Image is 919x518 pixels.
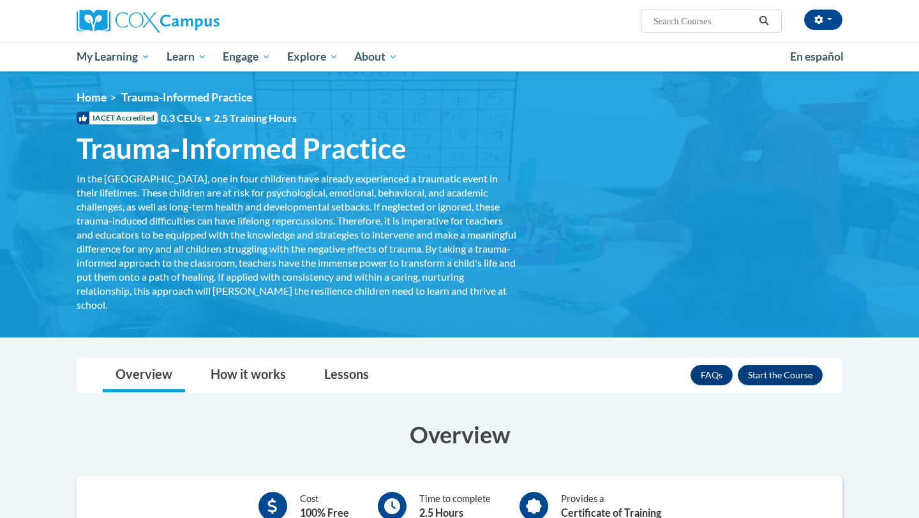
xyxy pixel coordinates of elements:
[754,13,773,29] button: Search
[103,359,185,392] a: Overview
[214,42,279,71] a: Engage
[77,131,407,165] span: Trauma-Informed Practice
[57,42,862,71] div: Main menu
[804,10,842,30] button: Account Settings
[738,365,823,385] button: Enroll
[279,42,347,71] a: Explore
[223,49,271,64] span: Engage
[77,418,842,450] h3: Overview
[77,10,319,33] a: Cox Campus
[347,42,407,71] a: About
[68,42,158,71] a: My Learning
[198,359,299,392] a: How it works
[77,112,158,124] span: IACET Accredited
[161,111,297,125] span: 0.3 CEUs
[77,91,107,104] a: Home
[652,13,754,29] input: Search Courses
[158,42,215,71] a: Learn
[167,49,207,64] span: Learn
[782,43,852,70] a: En español
[214,112,297,124] span: 2.5 Training Hours
[77,49,150,64] span: My Learning
[790,50,844,63] span: En español
[77,10,220,33] img: Cox Campus
[121,91,252,104] span: Trauma-Informed Practice
[287,49,338,64] span: Explore
[311,359,382,392] a: Lessons
[354,49,398,64] span: About
[691,365,733,385] a: FAQs
[205,112,211,124] span: •
[77,172,517,312] div: In the [GEOGRAPHIC_DATA], one in four children have already experienced a traumatic event in thei...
